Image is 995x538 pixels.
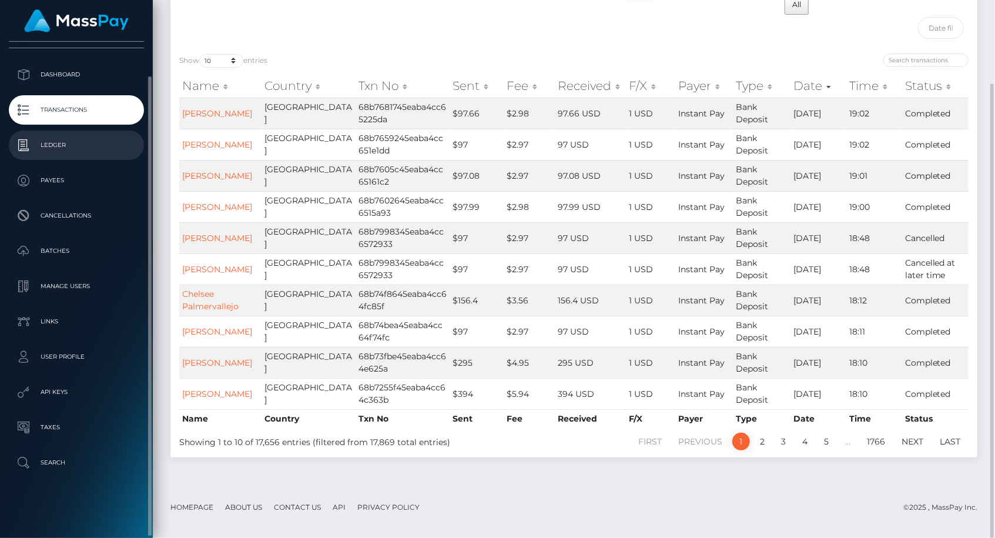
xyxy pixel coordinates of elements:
[733,129,791,160] td: Bank Deposit
[627,191,675,222] td: 1 USD
[902,160,969,191] td: Completed
[902,253,969,285] td: Cancelled at later time
[450,98,504,129] td: $97.66
[9,377,144,407] a: API Keys
[903,501,986,514] div: © 2025 , MassPay Inc.
[356,191,450,222] td: 68b7602645eaba4cc6515a93
[555,98,627,129] td: 97.66 USD
[179,54,267,68] label: Show entries
[182,264,252,275] a: [PERSON_NAME]
[733,160,791,191] td: Bank Deposit
[902,316,969,347] td: Completed
[627,222,675,253] td: 1 USD
[902,191,969,222] td: Completed
[918,17,964,39] input: Date filter
[678,171,725,181] span: Instant Pay
[9,342,144,372] a: User Profile
[791,378,846,409] td: [DATE]
[504,191,555,222] td: $2.98
[199,54,243,68] select: Showentries
[262,191,356,222] td: [GEOGRAPHIC_DATA]
[262,316,356,347] td: [GEOGRAPHIC_DATA]
[627,409,675,428] th: F/X
[262,74,356,98] th: Country: activate to sort column ascending
[14,454,139,472] p: Search
[627,316,675,347] td: 1 USD
[9,236,144,266] a: Batches
[356,347,450,378] td: 68b73fbe45eaba4cc64e625a
[902,409,969,428] th: Status
[450,222,504,253] td: $97
[860,433,892,450] a: 1766
[9,60,144,89] a: Dashboard
[262,98,356,129] td: [GEOGRAPHIC_DATA]
[902,378,969,409] td: Completed
[356,378,450,409] td: 68b7255f45eaba4cc64c363b
[262,222,356,253] td: [GEOGRAPHIC_DATA]
[14,348,139,366] p: User Profile
[733,347,791,378] td: Bank Deposit
[450,285,504,316] td: $156.4
[678,389,725,399] span: Instant Pay
[356,222,450,253] td: 68b7998345eaba4cc6572933
[627,74,675,98] th: F/X: activate to sort column ascending
[182,202,252,212] a: [PERSON_NAME]
[353,498,424,516] a: Privacy Policy
[733,222,791,253] td: Bank Deposit
[504,347,555,378] td: $4.95
[555,316,627,347] td: 97 USD
[627,347,675,378] td: 1 USD
[504,74,555,98] th: Fee: activate to sort column ascending
[791,347,846,378] td: [DATE]
[846,160,902,191] td: 19:01
[555,160,627,191] td: 97.08 USD
[846,316,902,347] td: 18:11
[791,191,846,222] td: [DATE]
[902,285,969,316] td: Completed
[166,498,218,516] a: Homepage
[356,98,450,129] td: 68b7681745eaba4cc65225da
[182,389,252,399] a: [PERSON_NAME]
[733,378,791,409] td: Bank Deposit
[504,222,555,253] td: $2.97
[262,347,356,378] td: [GEOGRAPHIC_DATA]
[627,129,675,160] td: 1 USD
[775,433,792,450] a: 3
[14,278,139,295] p: Manage Users
[504,253,555,285] td: $2.97
[220,498,267,516] a: About Us
[14,383,139,401] p: API Keys
[627,98,675,129] td: 1 USD
[678,357,725,368] span: Instant Pay
[450,160,504,191] td: $97.08
[179,409,262,428] th: Name
[262,409,356,428] th: Country
[791,409,846,428] th: Date
[846,222,902,253] td: 18:48
[182,233,252,243] a: [PERSON_NAME]
[733,316,791,347] td: Bank Deposit
[627,253,675,285] td: 1 USD
[450,347,504,378] td: $295
[14,172,139,189] p: Payees
[262,129,356,160] td: [GEOGRAPHIC_DATA]
[9,95,144,125] a: Transactions
[14,419,139,436] p: Taxes
[9,307,144,336] a: Links
[846,409,902,428] th: Time
[791,253,846,285] td: [DATE]
[356,253,450,285] td: 68b7998345eaba4cc6572933
[269,498,326,516] a: Contact Us
[504,98,555,129] td: $2.98
[179,74,262,98] th: Name: activate to sort column ascending
[733,409,791,428] th: Type
[733,191,791,222] td: Bank Deposit
[504,129,555,160] td: $2.97
[262,378,356,409] td: [GEOGRAPHIC_DATA]
[933,433,967,450] a: Last
[753,433,771,450] a: 2
[733,253,791,285] td: Bank Deposit
[555,253,627,285] td: 97 USD
[182,326,252,337] a: [PERSON_NAME]
[733,98,791,129] td: Bank Deposit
